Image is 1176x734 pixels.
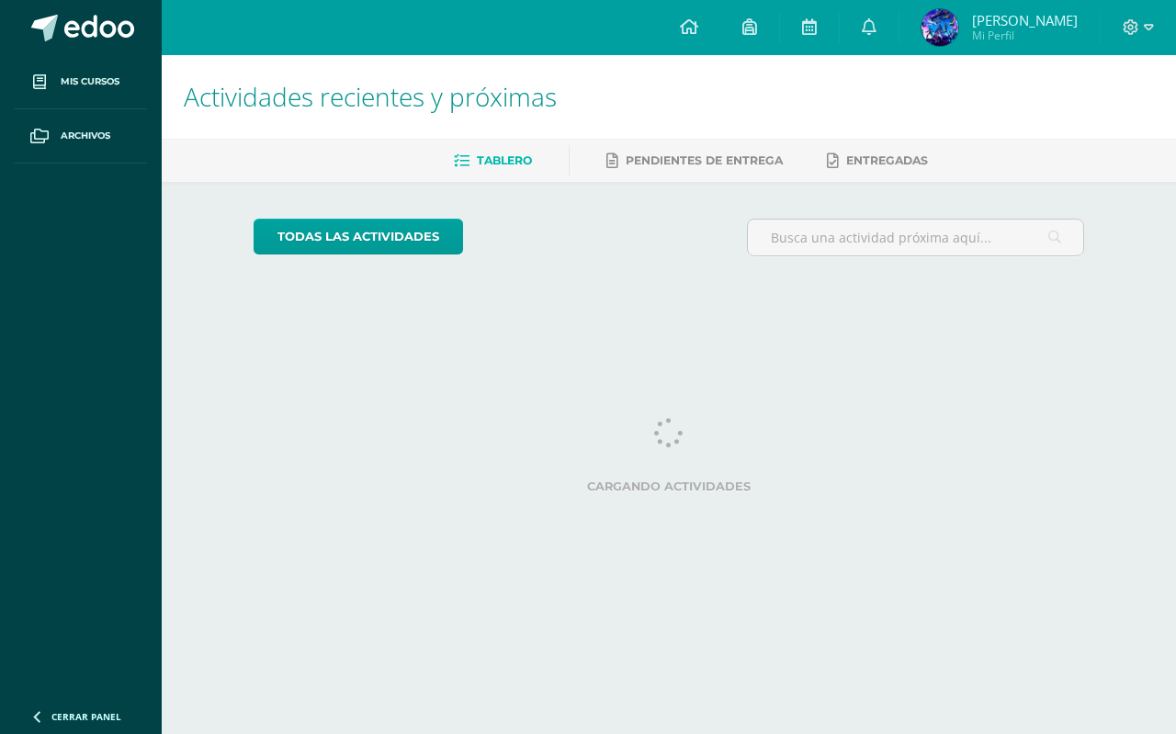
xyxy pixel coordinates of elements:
[254,480,1085,493] label: Cargando actividades
[15,109,147,164] a: Archivos
[477,153,532,167] span: Tablero
[454,146,532,175] a: Tablero
[51,710,121,723] span: Cerrar panel
[922,9,958,46] img: 648efb2d30ac57ac0d568396767e17b0.png
[606,146,783,175] a: Pendientes de entrega
[748,220,1084,255] input: Busca una actividad próxima aquí...
[846,153,928,167] span: Entregadas
[626,153,783,167] span: Pendientes de entrega
[61,74,119,89] span: Mis cursos
[972,28,1078,43] span: Mi Perfil
[827,146,928,175] a: Entregadas
[61,129,110,143] span: Archivos
[972,11,1078,29] span: [PERSON_NAME]
[15,55,147,109] a: Mis cursos
[254,219,463,254] a: todas las Actividades
[184,79,557,114] span: Actividades recientes y próximas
